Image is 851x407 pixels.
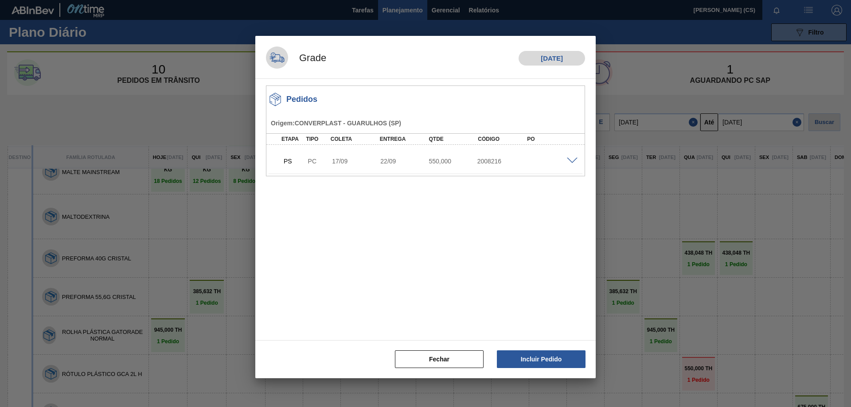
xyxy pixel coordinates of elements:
h5: Origem : CONVERPLAST - GUARULHOS (SP) [271,120,583,127]
div: 2008216 [475,158,529,165]
h3: Pedidos [286,95,317,104]
div: Etapa [279,136,304,142]
div: Código [476,136,531,142]
button: Incluir Pedido [497,350,586,368]
div: PO [525,136,580,142]
div: 17/09/2025 [330,158,384,165]
div: Tipo [304,136,329,142]
h1: [DATE] [519,51,585,66]
div: Pedido de Compra [306,158,331,165]
button: Fechar [395,350,484,368]
p: PS [284,158,304,165]
div: Entrega [378,136,433,142]
div: Coleta [328,136,383,142]
div: 22/09/2025 [378,158,432,165]
div: Aguardando PC SAP [281,151,306,171]
h1: Grade [288,51,326,65]
div: Qtde [426,136,481,142]
div: 550,000 [426,158,480,165]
